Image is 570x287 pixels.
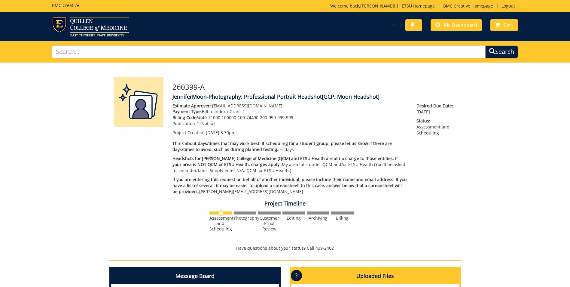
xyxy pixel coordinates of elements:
span: Status: [416,118,456,124]
p: [EMAIL_ADDRESS][DOMAIN_NAME] [172,103,408,109]
p: Welcome back, ! | | | [330,3,518,9]
p: 40-71000-100000-100-74490-200-999-999-999 [172,115,408,121]
a: Cart [490,19,518,31]
span: Project Created: [172,130,205,135]
span: Desired Due Date: [416,103,456,109]
p: My area falls under QCM and/or ETSU Health (You'll be asked for an index later. Simply enter N/A,... [172,156,408,174]
div: Archiving [307,215,329,221]
h5: BMC Creative [52,3,79,8]
h3: 260399-A [172,83,456,91]
h4: Message Board [111,268,279,284]
span: [GCP: Moon Headshot] [322,93,379,100]
div: Billing [331,215,354,221]
span: [DATE] 3:30pm [206,130,236,135]
span: Billing Code/#: [172,115,202,120]
input: Search... [52,45,486,58]
p: Bill to Index / Grant # [172,109,408,115]
button: Search [485,45,518,58]
h4: JenniferMoon-Photography: Professional Portrait Headshot [172,94,456,100]
div: Assessment and Scheduling [209,215,232,232]
span: Headshots for [PERSON_NAME] College of Medicine (QCM) and ETSU Health are at no charge to those e... [172,156,398,167]
img: Product featured image [114,77,163,127]
a: ETSU Homepage [399,3,438,9]
span: Think about days/times that may work best. If scheduling for a student group, please let us know ... [172,140,392,152]
p: Have questions about your status? Call 439-2402 [109,245,461,251]
a: My Dashboard [431,19,482,31]
span: Estimate Approver: [172,103,211,109]
span: My Dashboard [444,22,477,28]
div: Customer Proof Review [258,215,281,232]
span: If you are entering this request on behalf of another individual, please include their name and e... [172,177,407,194]
span: Publication #: [172,121,200,126]
p: [DATE] [416,103,456,115]
img: ETSU logo [52,17,129,36]
div: Photography [234,215,256,221]
a: Logout [498,3,518,9]
a: BMC Creative Homepage [440,3,496,9]
a: [PERSON_NAME] [360,3,394,9]
p: ? [291,270,302,281]
div: Editing [282,215,305,221]
p: Fridays [172,140,408,153]
h4: Uploaded Files [291,268,459,284]
img: no [218,210,224,216]
span: Payment Type: [172,109,202,114]
span: Cart [504,22,513,28]
span: Not set [201,121,216,126]
p: [PERSON_NAME] [EMAIL_ADDRESS][DOMAIN_NAME] [172,177,408,195]
p: Assessment and Scheduling [416,118,456,136]
h4: Project Timeline [109,201,461,207]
